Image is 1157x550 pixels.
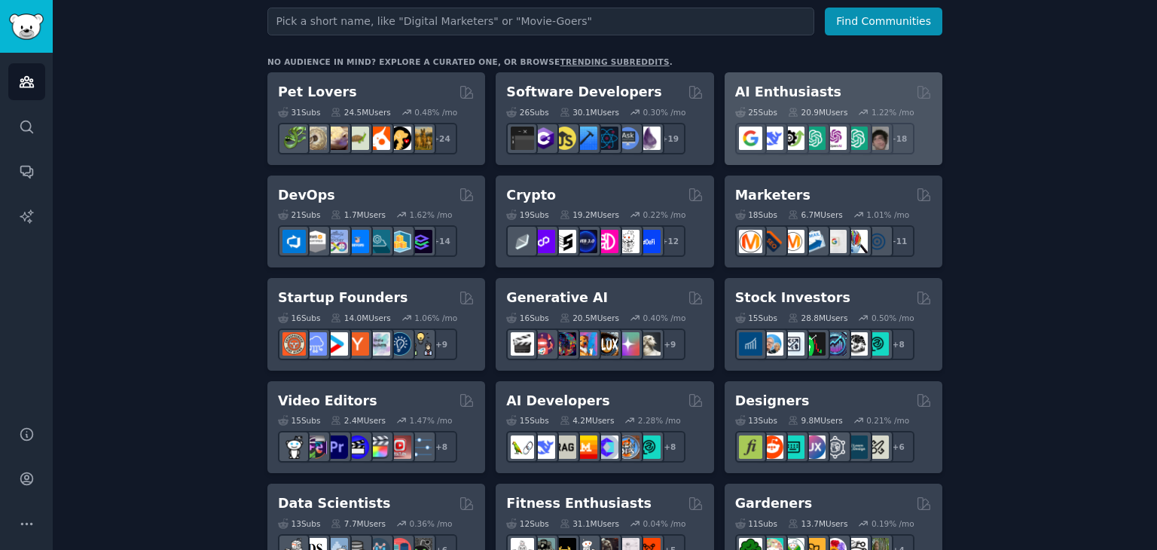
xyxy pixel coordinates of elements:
img: DreamBooth [637,332,661,356]
div: 1.62 % /mo [410,209,453,220]
div: 15 Sub s [506,415,548,426]
img: Trading [802,332,826,356]
div: + 9 [654,328,685,360]
h2: Fitness Enthusiasts [506,494,652,513]
img: chatgpt_prompts_ [844,127,868,150]
img: csharp [532,127,555,150]
div: 6.7M Users [788,209,843,220]
div: 0.04 % /mo [643,518,686,529]
img: content_marketing [739,230,762,253]
div: 26 Sub s [506,107,548,118]
div: + 19 [654,123,685,154]
img: Docker_DevOps [325,230,348,253]
div: + 6 [883,431,914,463]
h2: Startup Founders [278,289,408,307]
div: 25 Sub s [735,107,777,118]
div: 12 Sub s [506,518,548,529]
h2: Video Editors [278,392,377,411]
img: VideoEditors [346,435,369,459]
h2: Crypto [506,186,556,205]
img: Emailmarketing [802,230,826,253]
img: DeepSeek [760,127,783,150]
div: 7.7M Users [331,518,386,529]
img: Rag [553,435,576,459]
img: AWS_Certified_Experts [304,230,327,253]
img: starryai [616,332,640,356]
img: growmybusiness [409,332,432,356]
h2: AI Enthusiasts [735,83,841,102]
div: 1.22 % /mo [872,107,914,118]
div: + 12 [654,225,685,257]
img: elixir [637,127,661,150]
img: iOSProgramming [574,127,597,150]
img: userexperience [823,435,847,459]
h2: Generative AI [506,289,608,307]
div: + 18 [883,123,914,154]
div: 31 Sub s [278,107,320,118]
div: 0.40 % /mo [643,313,686,323]
img: OpenAIDev [823,127,847,150]
div: 13.7M Users [788,518,847,529]
img: dividends [739,332,762,356]
img: dalle2 [532,332,555,356]
img: premiere [325,435,348,459]
img: sdforall [574,332,597,356]
img: indiehackers [367,332,390,356]
img: googleads [823,230,847,253]
div: + 14 [426,225,457,257]
img: software [511,127,534,150]
img: MarketingResearch [844,230,868,253]
h2: Pet Lovers [278,83,357,102]
img: OnlineMarketing [865,230,889,253]
div: 1.06 % /mo [414,313,457,323]
img: logodesign [760,435,783,459]
img: UI_Design [781,435,804,459]
img: AItoolsCatalog [781,127,804,150]
img: UX_Design [865,435,889,459]
img: gopro [282,435,306,459]
img: technicalanalysis [865,332,889,356]
img: PetAdvice [388,127,411,150]
div: 13 Sub s [278,518,320,529]
div: 0.36 % /mo [410,518,453,529]
div: 0.48 % /mo [414,107,457,118]
img: ArtificalIntelligence [865,127,889,150]
div: 16 Sub s [506,313,548,323]
div: 28.8M Users [788,313,847,323]
div: + 8 [654,431,685,463]
h2: Gardeners [735,494,813,513]
img: ycombinator [346,332,369,356]
div: 14.0M Users [331,313,390,323]
img: finalcutpro [367,435,390,459]
img: azuredevops [282,230,306,253]
div: 19 Sub s [506,209,548,220]
div: 0.22 % /mo [643,209,686,220]
img: cockatiel [367,127,390,150]
div: 11 Sub s [735,518,777,529]
div: 9.8M Users [788,415,843,426]
div: 21 Sub s [278,209,320,220]
img: learnjavascript [553,127,576,150]
div: 20.5M Users [560,313,619,323]
img: DevOpsLinks [346,230,369,253]
img: web3 [574,230,597,253]
h2: Software Developers [506,83,661,102]
img: LangChain [511,435,534,459]
img: StocksAndTrading [823,332,847,356]
div: 15 Sub s [278,415,320,426]
img: aivideo [511,332,534,356]
img: swingtrading [844,332,868,356]
div: 30.1M Users [560,107,619,118]
div: 19.2M Users [560,209,619,220]
h2: Stock Investors [735,289,850,307]
img: editors [304,435,327,459]
div: + 8 [883,328,914,360]
img: Youtubevideo [388,435,411,459]
img: EntrepreneurRideAlong [282,332,306,356]
div: 1.01 % /mo [866,209,909,220]
img: GoogleGeminiAI [739,127,762,150]
h2: Designers [735,392,810,411]
a: trending subreddits [560,57,669,66]
img: defiblockchain [595,230,618,253]
h2: AI Developers [506,392,609,411]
